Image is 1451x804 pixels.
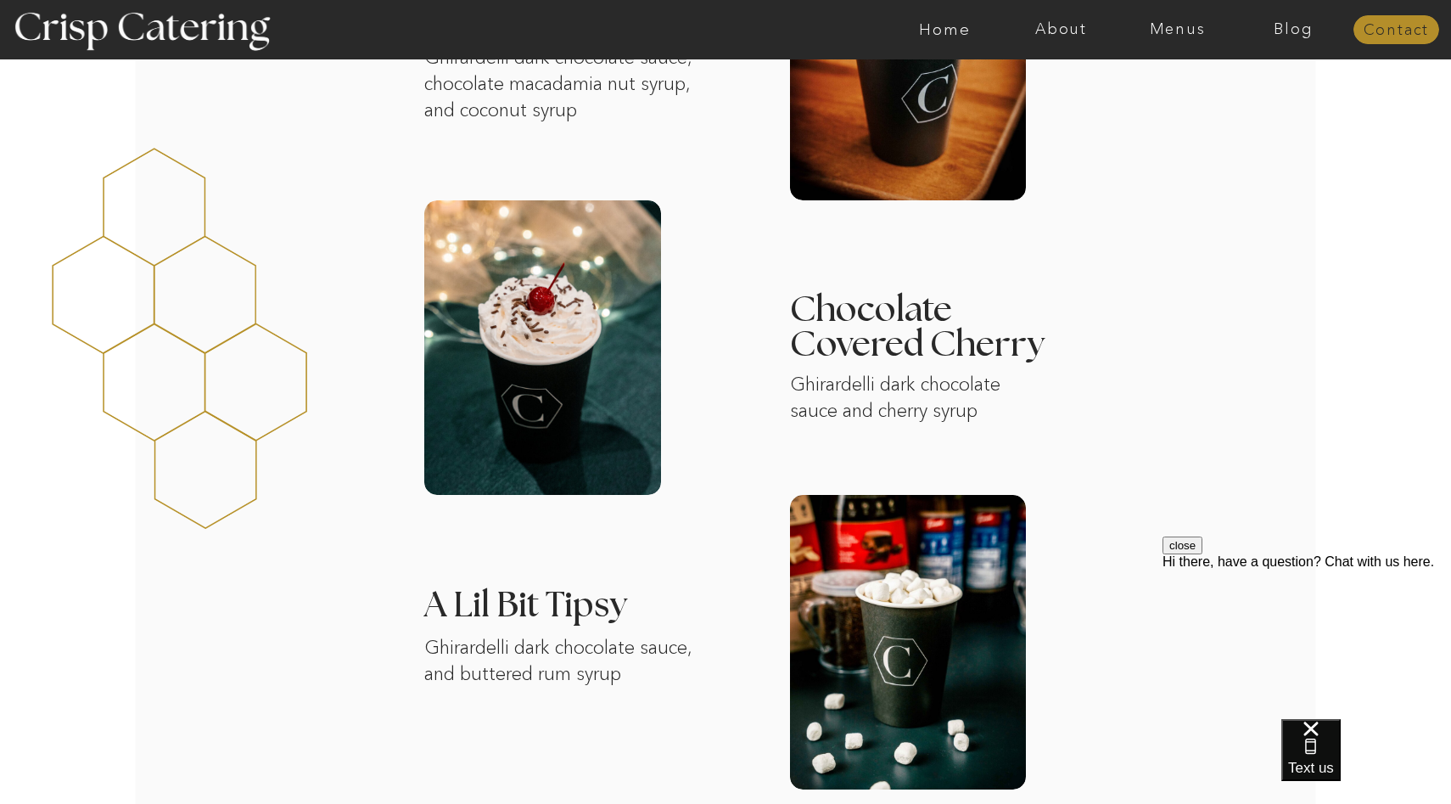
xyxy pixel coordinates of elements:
p: Ghirardelli dark chocolate sauce, chocolate macadamia nut syrup, and coconut syrup [424,45,720,122]
iframe: podium webchat widget prompt [1162,537,1451,740]
p: Ghirardelli dark chocolate sauce, and buttered rum syrup [424,635,720,712]
iframe: podium webchat widget bubble [1281,719,1451,804]
a: Home [887,21,1003,38]
p: Ghirardelli dark chocolate sauce and cherry syrup [790,372,1045,424]
a: About [1003,21,1119,38]
a: Blog [1235,21,1352,38]
a: Contact [1353,22,1439,39]
h3: Chocolate Covered Cherry [790,293,1045,329]
a: Menus [1119,21,1235,38]
h3: A Lil Bit Tipsy [424,588,699,658]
